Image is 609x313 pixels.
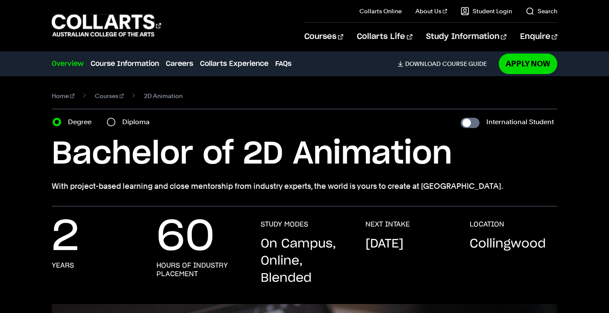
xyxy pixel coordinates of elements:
[470,235,546,253] p: Collingwood
[359,7,402,15] a: Collarts Online
[365,220,410,229] h3: NEXT INTAKE
[499,54,557,74] a: Apply Now
[52,90,74,102] a: Home
[365,235,403,253] p: [DATE]
[68,116,97,128] label: Degree
[52,135,557,173] h1: Bachelor of 2D Animation
[520,23,557,51] a: Enquire
[122,116,155,128] label: Diploma
[52,261,74,270] h3: Years
[95,90,124,102] a: Courses
[156,261,244,278] h3: Hours of industry placement
[415,7,447,15] a: About Us
[52,220,79,254] p: 2
[405,60,441,68] span: Download
[526,7,557,15] a: Search
[461,7,512,15] a: Student Login
[52,180,557,192] p: With project-based learning and close mentorship from industry experts, the world is yours to cre...
[261,220,308,229] h3: STUDY MODES
[470,220,504,229] h3: LOCATION
[261,235,348,287] p: On Campus, Online, Blended
[52,13,161,38] div: Go to homepage
[52,59,84,69] a: Overview
[200,59,268,69] a: Collarts Experience
[397,60,494,68] a: DownloadCourse Guide
[426,23,506,51] a: Study Information
[304,23,343,51] a: Courses
[275,59,291,69] a: FAQs
[144,90,182,102] span: 2D Animation
[357,23,412,51] a: Collarts Life
[91,59,159,69] a: Course Information
[486,116,554,128] label: International Student
[166,59,193,69] a: Careers
[156,220,215,254] p: 60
